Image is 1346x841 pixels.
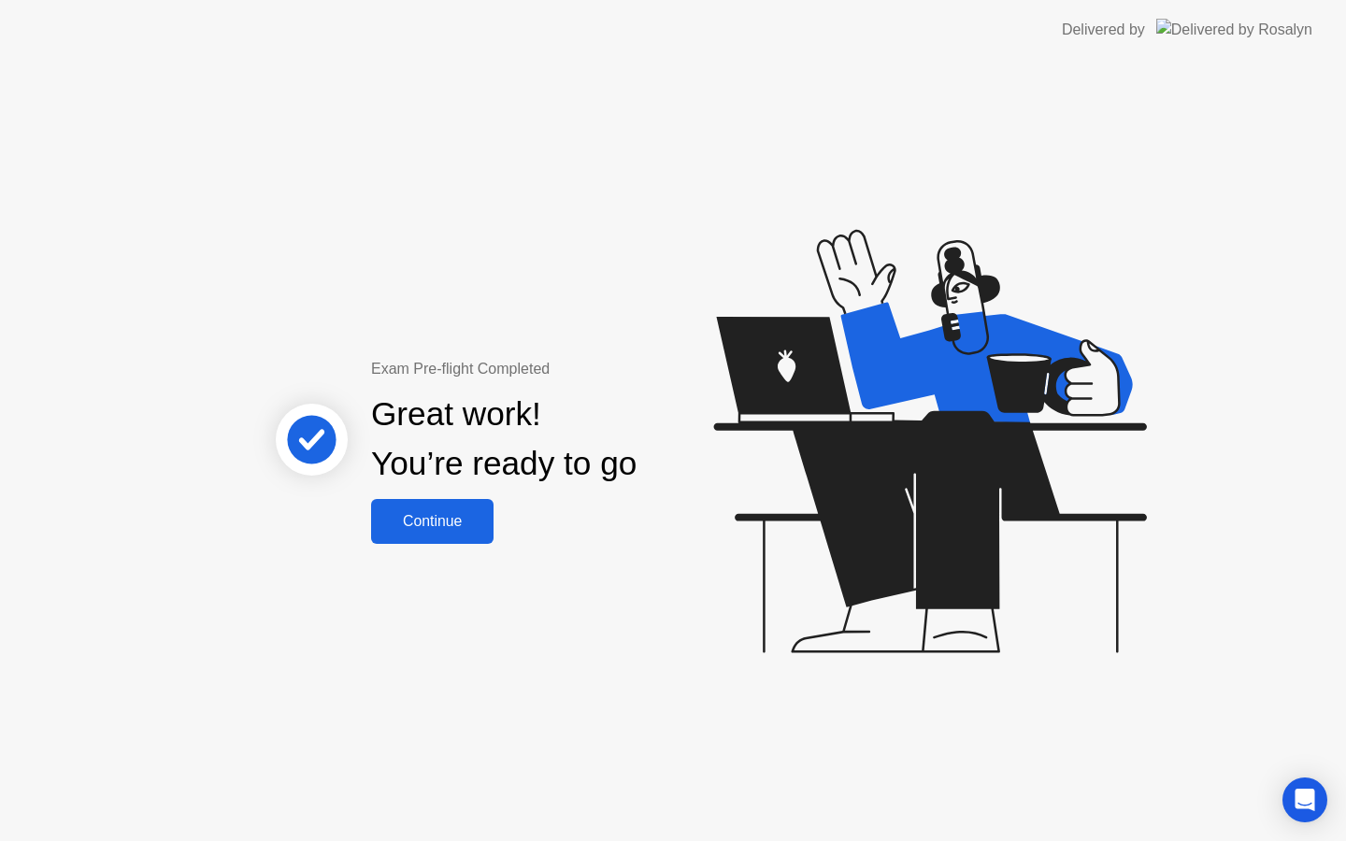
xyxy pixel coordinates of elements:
div: Exam Pre-flight Completed [371,358,757,380]
div: Open Intercom Messenger [1282,777,1327,822]
div: Continue [377,513,488,530]
button: Continue [371,499,494,544]
img: Delivered by Rosalyn [1156,19,1312,40]
div: Delivered by [1062,19,1145,41]
div: Great work! You’re ready to go [371,390,637,489]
